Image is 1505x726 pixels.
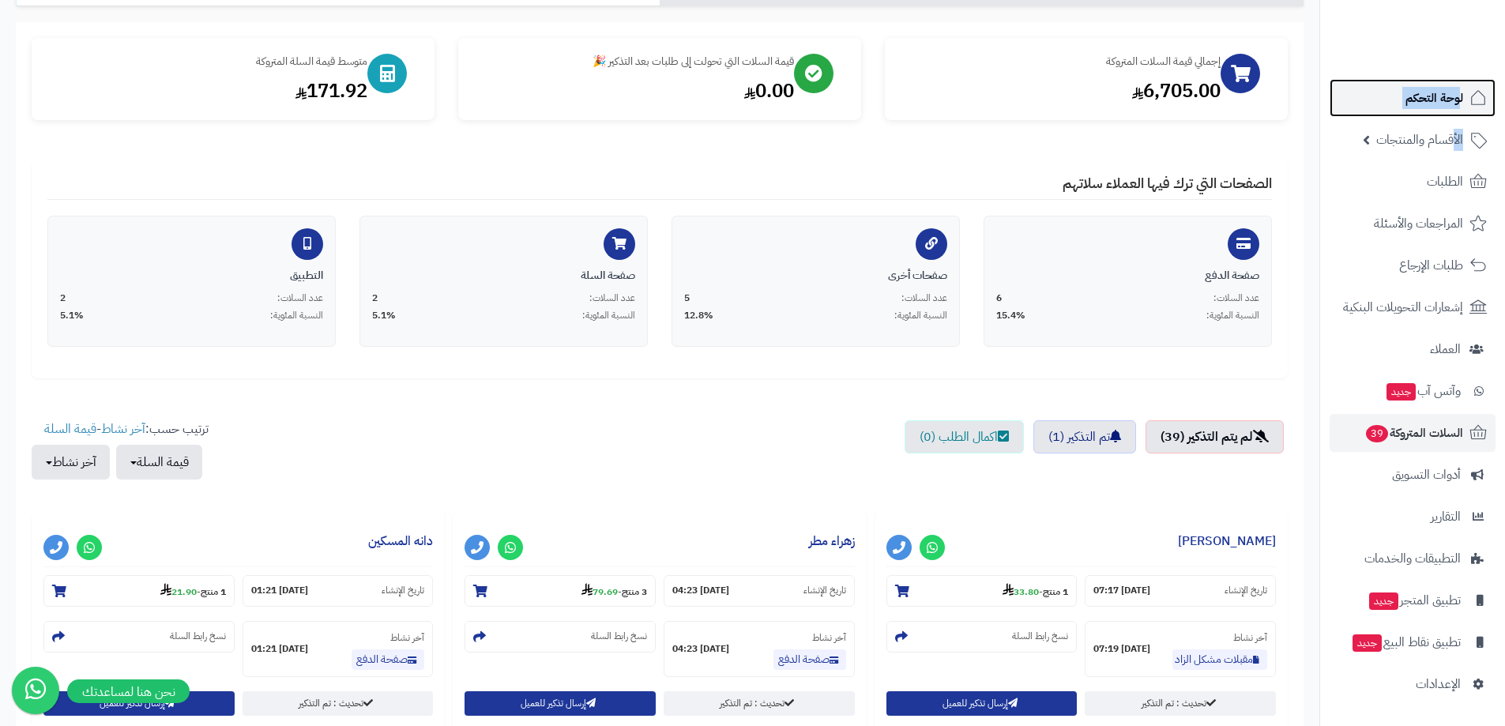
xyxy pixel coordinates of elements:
[465,575,656,607] section: 3 منتج-79.69
[116,445,202,480] button: قيمة السلة
[47,77,367,104] div: 171.92
[886,575,1078,607] section: 1 منتج-33.80
[160,583,226,599] small: -
[243,691,434,716] a: تحديث : تم التذكير
[1330,665,1496,703] a: الإعدادات
[1399,254,1463,276] span: طلبات الإرجاع
[1385,380,1461,402] span: وآتس آب
[589,292,635,305] span: عدد السلات:
[1178,532,1276,551] a: [PERSON_NAME]
[47,54,367,70] div: متوسط قيمة السلة المتروكة
[1225,584,1267,597] small: تاريخ الإنشاء
[352,649,424,670] a: صفحة الدفع
[1093,642,1150,656] strong: [DATE] 07:19
[905,420,1024,453] a: اكمال الطلب (0)
[672,584,729,597] strong: [DATE] 04:23
[901,54,1221,70] div: إجمالي قيمة السلات المتروكة
[1012,630,1068,643] small: نسخ رابط السلة
[591,630,647,643] small: نسخ رابط السلة
[1430,338,1461,360] span: العملاء
[1330,288,1496,326] a: إشعارات التحويلات البنكية
[1213,292,1259,305] span: عدد السلات:
[1330,163,1496,201] a: الطلبات
[1003,583,1068,599] small: -
[1369,592,1398,610] span: جديد
[886,691,1078,716] button: إرسال تذكير للعميل
[465,691,656,716] button: إرسال تذكير للعميل
[684,292,690,305] span: 5
[684,268,947,284] div: صفحات أخرى
[1416,673,1461,695] span: الإعدادات
[894,309,947,322] span: النسبة المئوية:
[251,642,308,656] strong: [DATE] 01:21
[47,175,1272,200] h4: الصفحات التي ترك فيها العملاء سلاتهم
[684,309,713,322] span: 12.8%
[1351,631,1461,653] span: تطبيق نقاط البيع
[1330,456,1496,494] a: أدوات التسويق
[201,585,226,599] strong: 1 منتج
[901,292,947,305] span: عدد السلات:
[44,419,96,438] a: قيمة السلة
[60,292,66,305] span: 2
[60,309,84,322] span: 5.1%
[32,445,110,480] button: آخر نشاط
[1233,630,1267,645] small: آخر نشاط
[996,309,1025,322] span: 15.4%
[60,268,323,284] div: التطبيق
[1093,584,1150,597] strong: [DATE] 07:17
[901,77,1221,104] div: 6,705.00
[251,584,308,597] strong: [DATE] 01:21
[1172,649,1267,670] a: مقبلات مشكل الزاد
[581,583,647,599] small: -
[1330,581,1496,619] a: تطبيق المتجرجديد
[996,268,1259,284] div: صفحة الدفع
[1330,414,1496,452] a: السلات المتروكة39
[1374,213,1463,235] span: المراجعات والأسئلة
[1386,383,1416,401] span: جديد
[803,584,846,597] small: تاريخ الإنشاء
[1366,425,1388,442] span: 39
[1392,464,1461,486] span: أدوات التسويق
[32,420,209,480] ul: ترتيب حسب: -
[622,585,647,599] strong: 3 منتج
[812,630,846,645] small: آخر نشاط
[277,292,323,305] span: عدد السلات:
[368,532,433,551] a: دانه المسكين
[1368,589,1461,611] span: تطبيق المتجر
[1206,309,1259,322] span: النسبة المئوية:
[1330,372,1496,410] a: وآتس آبجديد
[270,309,323,322] span: النسبة المئوية:
[1364,422,1463,444] span: السلات المتروكة
[1330,330,1496,368] a: العملاء
[1431,506,1461,528] span: التقارير
[372,309,396,322] span: 5.1%
[101,419,145,438] a: آخر نشاط
[672,642,729,656] strong: [DATE] 04:23
[372,292,378,305] span: 2
[1085,691,1276,716] a: تحديث : تم التذكير
[1330,246,1496,284] a: طلبات الإرجاع
[773,649,846,670] a: صفحة الدفع
[170,630,226,643] small: نسخ رابط السلة
[664,691,855,716] a: تحديث : تم التذكير
[1343,296,1463,318] span: إشعارات التحويلات البنكية
[1146,420,1284,453] a: لم يتم التذكير (39)
[1330,498,1496,536] a: التقارير
[390,630,424,645] small: آخر نشاط
[581,585,618,599] strong: 79.69
[43,621,235,653] section: نسخ رابط السلة
[1330,623,1496,661] a: تطبيق نقاط البيعجديد
[1330,79,1496,117] a: لوحة التحكم
[160,585,197,599] strong: 21.90
[1376,129,1463,151] span: الأقسام والمنتجات
[1364,547,1461,570] span: التطبيقات والخدمات
[1427,171,1463,193] span: الطلبات
[1003,585,1039,599] strong: 33.80
[1330,540,1496,577] a: التطبيقات والخدمات
[1353,634,1382,652] span: جديد
[1033,420,1136,453] a: تم التذكير (1)
[1043,585,1068,599] strong: 1 منتج
[372,268,635,284] div: صفحة السلة
[43,575,235,607] section: 1 منتج-21.90
[886,621,1078,653] section: نسخ رابط السلة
